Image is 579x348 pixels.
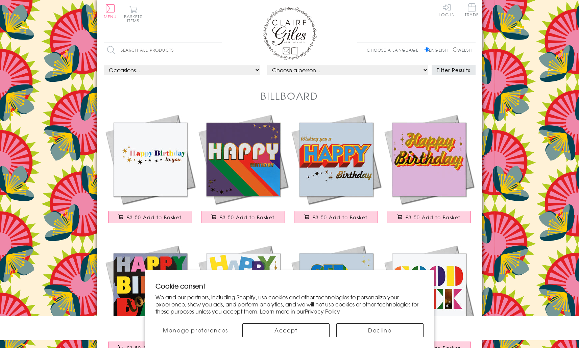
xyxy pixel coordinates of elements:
input: English [425,47,429,52]
img: Claire Giles Greetings Cards [263,7,317,60]
a: Birthday Card, Happy Birthday, Rainbow colours, with gold foil £3.50 Add to Basket [197,113,290,230]
button: Decline [336,323,424,337]
h2: Cookie consent [155,281,424,291]
span: Menu [104,14,117,20]
a: Birthday Card, Happy Birthday, Pink background and stars, with gold foil £3.50 Add to Basket [383,113,476,230]
button: Accept [242,323,330,337]
img: Birthday Card, Scattered letters with stars and gold foil [197,244,290,337]
span: Manage preferences [163,326,228,334]
a: Log In [439,3,455,17]
img: Birthday Card, Happy Birthday to You, Rainbow colours, with gold foil [104,113,197,206]
button: £3.50 Add to Basket [294,211,378,223]
span: Trade [465,3,479,17]
button: Menu [104,4,117,19]
h1: Billboard [261,89,318,103]
button: Basket0 items [124,5,143,23]
label: English [425,47,451,53]
img: Birthday Card, Wishing you a Happy Birthday, Block letters, with gold foil [290,113,383,206]
p: We and our partners, including Shopify, use cookies and other technologies to personalize your ex... [155,294,424,315]
input: Search [215,43,222,58]
input: Welsh [453,47,457,52]
button: £3.50 Add to Basket [201,211,285,223]
span: £3.50 Add to Basket [313,214,368,221]
span: 0 items [127,14,143,24]
input: Search all products [104,43,222,58]
span: £3.50 Add to Basket [406,214,461,221]
a: Trade [465,3,479,18]
img: Birthday Card, Happy Birthday, Rainbow colours, with gold foil [197,113,290,206]
a: Birthday Card, Happy Birthday to You, Rainbow colours, with gold foil £3.50 Add to Basket [104,113,197,230]
span: £3.50 Add to Basket [127,214,182,221]
a: Birthday Card, Wishing you a Happy Birthday, Block letters, with gold foil £3.50 Add to Basket [290,113,383,230]
img: Birthday Card, Happy Birthday, Pink background and stars, with gold foil [383,113,476,206]
img: Good Luck Card, Rainbow stencil letters, with gold foil [383,244,476,337]
button: Manage preferences [155,323,236,337]
button: £3.50 Add to Basket [108,211,192,223]
a: Privacy Policy [305,307,340,315]
button: £3.50 Add to Basket [387,211,471,223]
button: Filter Results [432,65,476,75]
label: Welsh [453,47,472,53]
span: £3.50 Add to Basket [220,214,275,221]
p: Choose a language: [367,47,423,53]
img: Birthday Card, Happy Birthday to you, Block of letters, with gold foil [104,244,197,337]
img: Get Well Card, Rainbow block letters and stars, with gold foil [290,244,383,337]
